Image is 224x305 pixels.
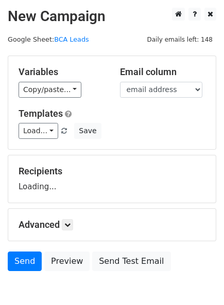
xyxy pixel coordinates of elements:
[120,66,206,78] h5: Email column
[19,82,81,98] a: Copy/paste...
[143,35,216,43] a: Daily emails left: 148
[54,35,89,43] a: BCA Leads
[44,252,90,271] a: Preview
[74,123,101,139] button: Save
[19,66,105,78] h5: Variables
[19,219,205,230] h5: Advanced
[8,252,42,271] a: Send
[19,166,205,177] h5: Recipients
[8,8,216,25] h2: New Campaign
[143,34,216,45] span: Daily emails left: 148
[92,252,170,271] a: Send Test Email
[19,123,58,139] a: Load...
[19,166,205,192] div: Loading...
[19,108,63,119] a: Templates
[8,35,89,43] small: Google Sheet:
